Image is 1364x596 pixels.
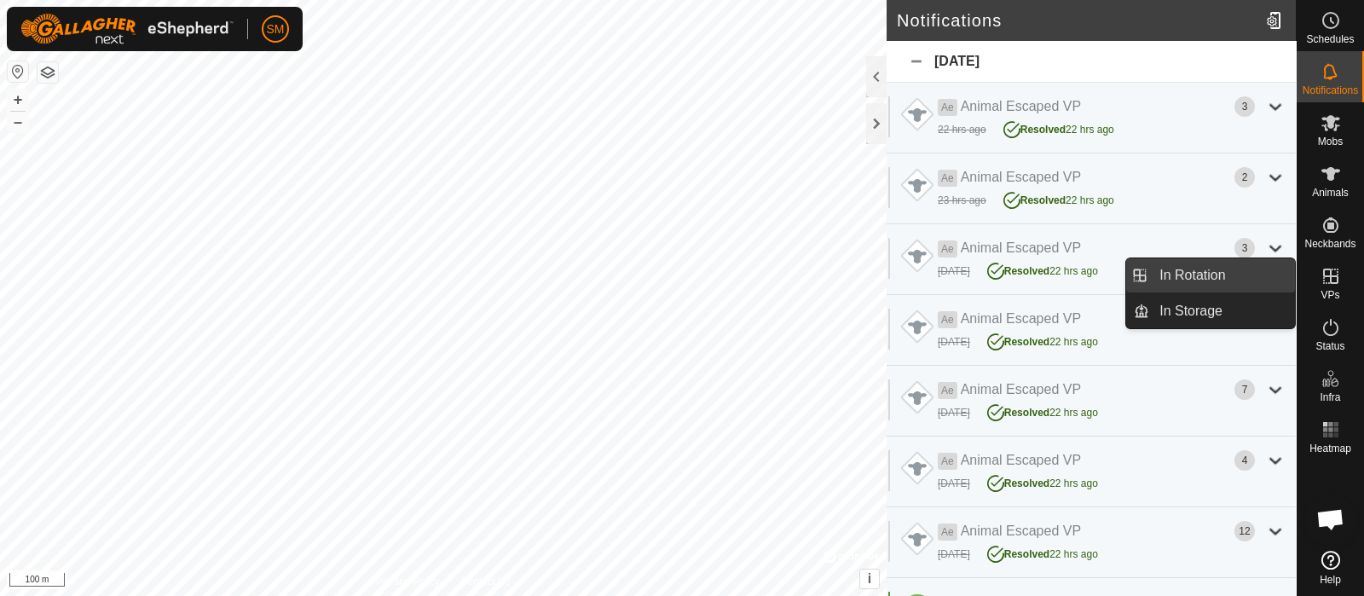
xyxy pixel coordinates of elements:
[961,311,1081,326] span: Animal Escaped VP
[1159,301,1222,321] span: In Storage
[1234,521,1255,541] div: 12
[987,329,1098,350] div: 22 hrs ago
[1003,117,1114,137] div: 22 hrs ago
[8,112,28,132] button: –
[1004,336,1049,348] span: Resolved
[1321,290,1339,300] span: VPs
[1309,443,1351,454] span: Heatmap
[1318,136,1343,147] span: Mobs
[8,61,28,82] button: Reset Map
[987,258,1098,279] div: 22 hrs ago
[938,240,957,257] span: Ae
[938,476,970,491] div: [DATE]
[938,122,986,137] div: 22 hrs ago
[961,99,1081,113] span: Animal Escaped VP
[938,193,986,208] div: 23 hrs ago
[1234,450,1255,471] div: 4
[1003,188,1114,208] div: 22 hrs ago
[1303,85,1358,95] span: Notifications
[1126,294,1295,328] li: In Storage
[1234,379,1255,400] div: 7
[1304,239,1355,249] span: Neckbands
[1320,392,1340,402] span: Infra
[887,41,1296,83] div: [DATE]
[376,574,440,589] a: Privacy Policy
[1234,167,1255,188] div: 2
[938,334,970,350] div: [DATE]
[961,240,1081,255] span: Animal Escaped VP
[938,263,970,279] div: [DATE]
[961,382,1081,396] span: Animal Escaped VP
[961,170,1081,184] span: Animal Escaped VP
[1020,194,1066,206] span: Resolved
[1305,494,1356,545] div: Open chat
[1315,341,1344,351] span: Status
[987,541,1098,562] div: 22 hrs ago
[938,382,957,399] span: Ae
[1312,188,1349,198] span: Animals
[1004,477,1049,489] span: Resolved
[1159,265,1225,286] span: In Rotation
[897,10,1259,31] h2: Notifications
[868,571,871,586] span: i
[1004,407,1049,419] span: Resolved
[1004,548,1049,560] span: Resolved
[1004,265,1049,277] span: Resolved
[860,570,879,588] button: i
[938,405,970,420] div: [DATE]
[938,524,957,541] span: Ae
[8,90,28,110] button: +
[267,20,285,38] span: SM
[961,524,1081,538] span: Animal Escaped VP
[938,99,957,116] span: Ae
[1149,258,1295,292] a: In Rotation
[1234,238,1255,258] div: 3
[1234,96,1255,117] div: 3
[1297,544,1364,592] a: Help
[1149,294,1295,328] a: In Storage
[38,62,58,83] button: Map Layers
[938,547,970,562] div: [DATE]
[987,400,1098,420] div: 22 hrs ago
[938,453,957,470] span: Ae
[1306,34,1354,44] span: Schedules
[1126,258,1295,292] li: In Rotation
[1020,124,1066,136] span: Resolved
[1320,575,1341,585] span: Help
[460,574,511,589] a: Contact Us
[938,311,957,328] span: Ae
[987,471,1098,491] div: 22 hrs ago
[938,170,957,187] span: Ae
[20,14,234,44] img: Gallagher Logo
[961,453,1081,467] span: Animal Escaped VP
